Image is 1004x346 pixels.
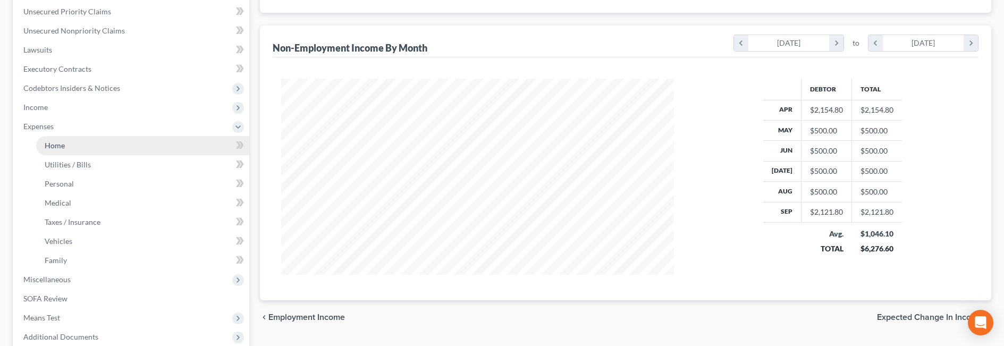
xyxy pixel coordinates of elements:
[260,313,268,322] i: chevron_left
[810,105,843,115] div: $2,154.80
[45,141,65,150] span: Home
[829,35,843,51] i: chevron_right
[763,141,801,161] th: Jun
[15,289,249,308] a: SOFA Review
[763,202,801,222] th: Sep
[23,26,125,35] span: Unsecured Nonpriority Claims
[763,161,801,181] th: [DATE]
[45,179,74,188] span: Personal
[36,213,249,232] a: Taxes / Insurance
[964,35,978,51] i: chevron_right
[23,83,120,92] span: Codebtors Insiders & Notices
[810,125,843,136] div: $500.00
[852,161,902,181] td: $500.00
[23,45,52,54] span: Lawsuits
[36,174,249,193] a: Personal
[36,251,249,270] a: Family
[260,313,345,322] button: chevron_left Employment Income
[15,60,249,79] a: Executory Contracts
[36,193,249,213] a: Medical
[883,35,964,51] div: [DATE]
[23,294,68,303] span: SOFA Review
[810,229,843,239] div: Avg.
[810,243,843,254] div: TOTAL
[877,313,991,322] button: Expected Change in Income chevron_right
[810,166,843,176] div: $500.00
[36,155,249,174] a: Utilities / Bills
[45,198,71,207] span: Medical
[23,64,91,73] span: Executory Contracts
[15,40,249,60] a: Lawsuits
[968,310,993,335] div: Open Intercom Messenger
[748,35,830,51] div: [DATE]
[810,187,843,197] div: $500.00
[860,243,894,254] div: $6,276.60
[734,35,748,51] i: chevron_left
[852,100,902,120] td: $2,154.80
[868,35,883,51] i: chevron_left
[810,146,843,156] div: $500.00
[763,120,801,140] th: May
[273,41,427,54] div: Non-Employment Income By Month
[15,2,249,21] a: Unsecured Priority Claims
[45,237,72,246] span: Vehicles
[23,313,60,322] span: Means Test
[23,103,48,112] span: Income
[23,275,71,284] span: Miscellaneous
[23,332,98,341] span: Additional Documents
[36,232,249,251] a: Vehicles
[860,229,894,239] div: $1,046.10
[852,120,902,140] td: $500.00
[852,141,902,161] td: $500.00
[763,100,801,120] th: Apr
[852,79,902,100] th: Total
[853,38,859,48] span: to
[45,160,91,169] span: Utilities / Bills
[877,313,983,322] span: Expected Change in Income
[268,313,345,322] span: Employment Income
[852,182,902,202] td: $500.00
[23,7,111,16] span: Unsecured Priority Claims
[801,79,852,100] th: Debtor
[23,122,54,131] span: Expenses
[763,182,801,202] th: Aug
[15,21,249,40] a: Unsecured Nonpriority Claims
[45,256,67,265] span: Family
[45,217,100,226] span: Taxes / Insurance
[810,207,843,217] div: $2,121.80
[36,136,249,155] a: Home
[852,202,902,222] td: $2,121.80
